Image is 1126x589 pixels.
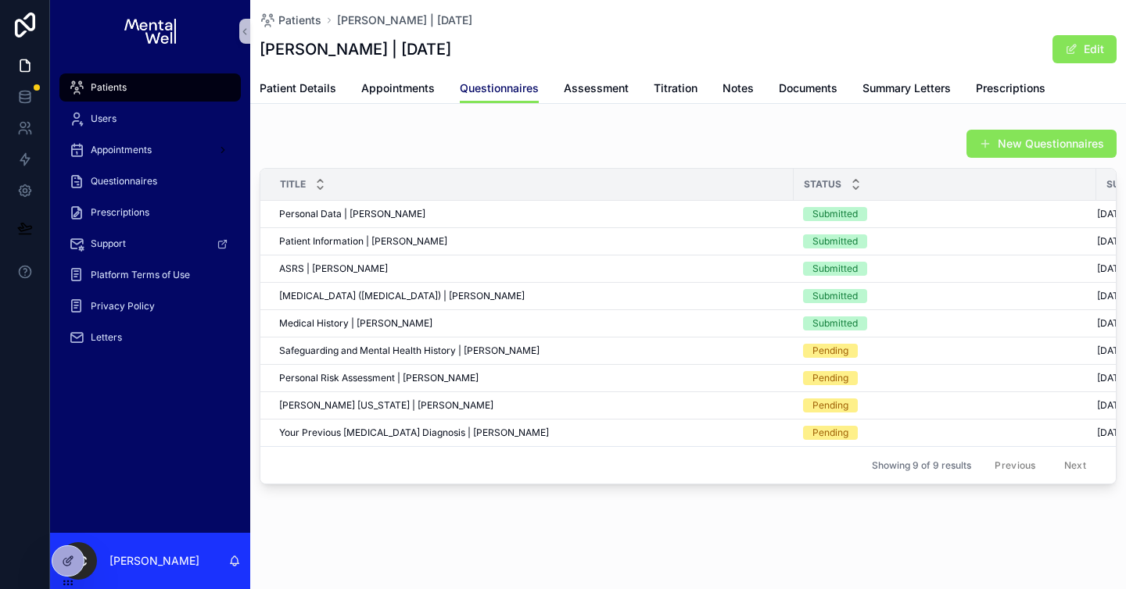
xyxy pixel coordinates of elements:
a: Patients [59,73,241,102]
span: Medical History | [PERSON_NAME] [279,317,432,330]
span: Showing 9 of 9 results [872,459,971,472]
span: Users [91,112,117,125]
div: Submitted [812,289,858,303]
div: Pending [812,371,848,385]
button: New Questionnaires [966,130,1117,158]
span: Notes [723,80,754,96]
span: [PERSON_NAME] [US_STATE] | [PERSON_NAME] [279,399,493,412]
a: Your Previous [MEDICAL_DATA] Diagnosis | [PERSON_NAME] [279,427,784,439]
a: Questionnaires [59,167,241,195]
button: Edit [1052,35,1117,63]
a: Safeguarding and Mental Health History | [PERSON_NAME] [279,344,784,357]
span: Support [91,237,126,250]
a: Patients [260,12,321,28]
span: Questionnaires [91,175,157,187]
span: Your Previous [MEDICAL_DATA] Diagnosis | [PERSON_NAME] [279,427,549,439]
a: Users [59,105,241,133]
span: Platform Terms of Use [91,269,190,281]
div: scrollable content [50,62,250,372]
span: Prescriptions [976,80,1045,96]
span: Status [804,178,841,191]
a: Patient Details [260,74,336,105]
a: Submitted [803,262,1087,276]
span: Prescriptions [91,206,149,219]
a: Personal Data | [PERSON_NAME] [279,208,784,220]
a: Support [59,230,241,258]
a: Personal Risk Assessment | [PERSON_NAME] [279,372,784,384]
span: Title [280,178,306,191]
div: Pending [812,398,848,412]
h1: [PERSON_NAME] | [DATE] [260,38,451,60]
span: Documents [779,80,837,96]
a: Medical History | [PERSON_NAME] [279,317,784,330]
a: Assessment [564,74,629,105]
a: Questionnaires [460,74,539,104]
a: Submitted [803,316,1087,330]
span: [MEDICAL_DATA] ([MEDICAL_DATA]) | [PERSON_NAME] [279,290,525,302]
div: Submitted [812,316,858,330]
span: Appointments [361,80,435,96]
a: Notes [723,74,754,105]
a: Appointments [361,74,435,105]
a: Prescriptions [976,74,1045,105]
span: Patient Information | [PERSON_NAME] [279,235,447,248]
a: Platform Terms of Use [59,261,241,289]
span: Questionnaires [460,80,539,96]
span: Personal Risk Assessment | [PERSON_NAME] [279,372,479,384]
a: Letters [59,323,241,352]
a: Pending [803,426,1087,440]
p: [PERSON_NAME] [109,553,199,569]
div: Submitted [812,207,858,221]
a: [PERSON_NAME] | [DATE] [337,12,472,28]
a: Appointments [59,136,241,164]
span: Privacy Policy [91,300,155,312]
div: Pending [812,426,848,440]
div: Submitted [812,262,858,276]
a: Submitted [803,234,1087,248]
a: Pending [803,371,1087,385]
span: ASRS | [PERSON_NAME] [279,262,388,275]
a: Privacy Policy [59,292,241,320]
a: Documents [779,74,837,105]
span: Titration [654,80,697,96]
span: Letters [91,331,122,344]
span: Patients [278,12,321,28]
span: Summary Letters [862,80,951,96]
a: [PERSON_NAME] [US_STATE] | [PERSON_NAME] [279,399,784,412]
a: Pending [803,344,1087,358]
div: Pending [812,344,848,358]
span: Appointments [91,144,152,156]
a: Patient Information | [PERSON_NAME] [279,235,784,248]
a: Pending [803,398,1087,412]
a: Submitted [803,289,1087,303]
div: Submitted [812,234,858,248]
span: Safeguarding and Mental Health History | [PERSON_NAME] [279,344,540,357]
a: Prescriptions [59,198,241,227]
img: App logo [124,19,175,44]
span: Patient Details [260,80,336,96]
span: Assessment [564,80,629,96]
a: Submitted [803,207,1087,221]
a: Summary Letters [862,74,951,105]
span: Personal Data | [PERSON_NAME] [279,208,425,220]
a: [MEDICAL_DATA] ([MEDICAL_DATA]) | [PERSON_NAME] [279,290,784,302]
a: ASRS | [PERSON_NAME] [279,262,784,275]
span: Patients [91,81,127,94]
a: Titration [654,74,697,105]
